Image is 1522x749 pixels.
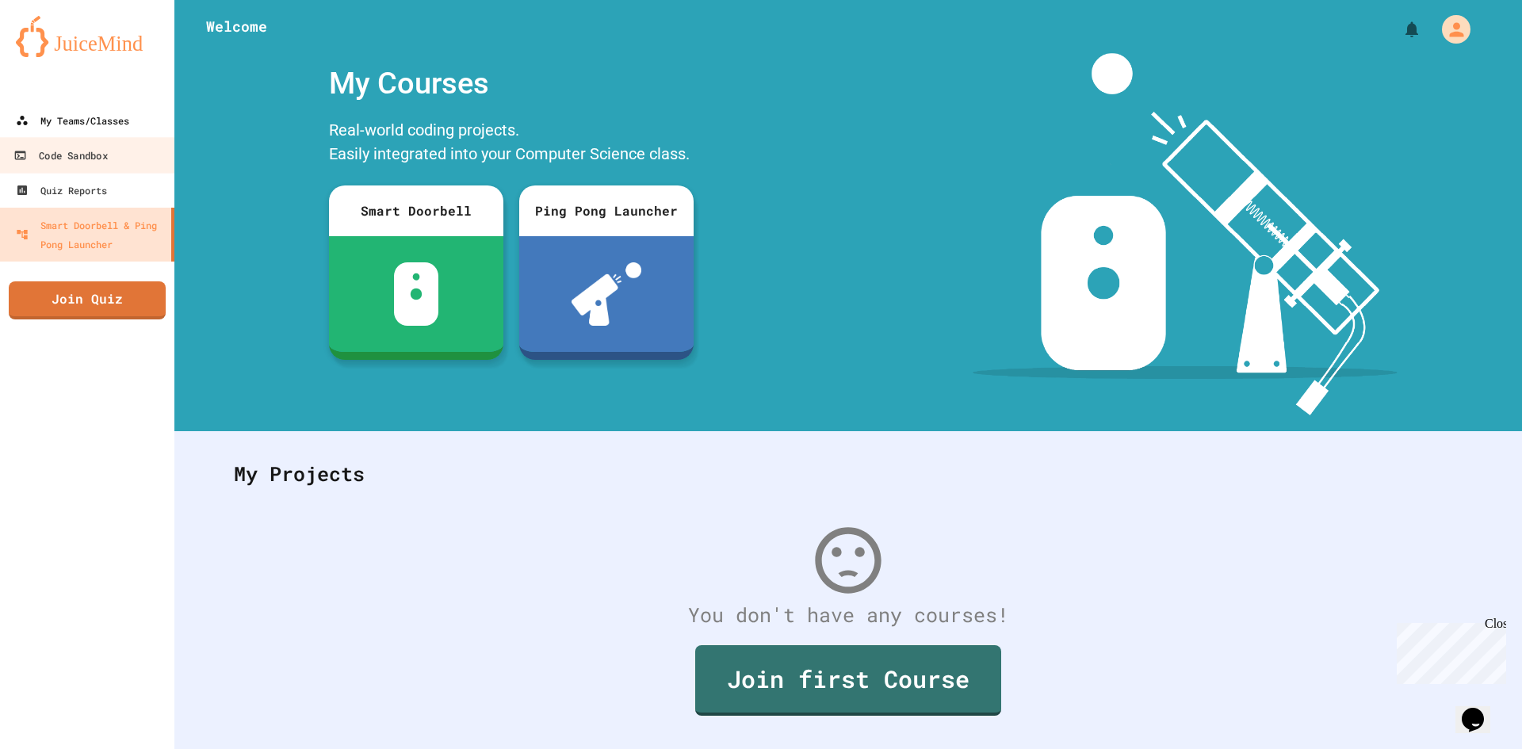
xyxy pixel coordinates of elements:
iframe: chat widget [1390,617,1506,684]
img: banner-image-my-projects.png [973,53,1398,415]
div: My Projects [218,443,1478,505]
div: My Notifications [1373,16,1425,43]
img: sdb-white.svg [394,262,439,326]
a: Join Quiz [9,281,166,319]
img: ppl-with-ball.png [572,262,642,326]
div: Quiz Reports [16,181,107,200]
div: Real-world coding projects. Easily integrated into your Computer Science class. [321,114,702,174]
iframe: chat widget [1455,686,1506,733]
div: Ping Pong Launcher [519,185,694,236]
div: You don't have any courses! [218,600,1478,630]
div: My Teams/Classes [16,111,129,130]
div: Smart Doorbell & Ping Pong Launcher [16,216,165,254]
div: Smart Doorbell [329,185,503,236]
a: Join first Course [695,645,1001,716]
img: logo-orange.svg [16,16,159,57]
div: Chat with us now!Close [6,6,109,101]
div: My Courses [321,53,702,114]
div: Code Sandbox [13,146,107,166]
div: My Account [1425,11,1474,48]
